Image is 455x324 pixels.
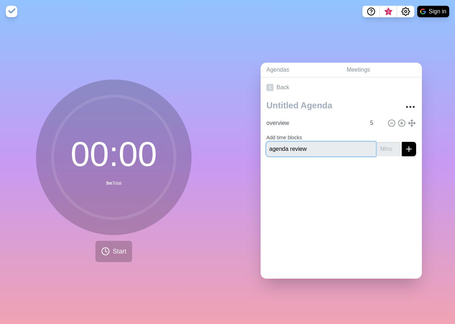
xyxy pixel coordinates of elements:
a: Meetings [341,63,422,77]
input: Name [266,142,376,156]
button: What’s new [380,6,397,17]
button: Sign in [417,6,449,17]
label: Add time blocks [266,135,302,140]
a: Back [261,77,422,98]
input: Mins [377,142,400,156]
button: Settings [397,6,414,17]
button: Start [95,241,132,262]
img: google logo [420,9,426,14]
input: Mins [367,116,384,130]
img: timeblocks logo [6,6,17,17]
button: More [403,100,418,114]
button: Help [362,6,380,17]
span: Start [113,247,126,256]
input: Name [263,116,366,130]
a: Agendas [261,63,341,77]
span: 3 [386,9,391,15]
